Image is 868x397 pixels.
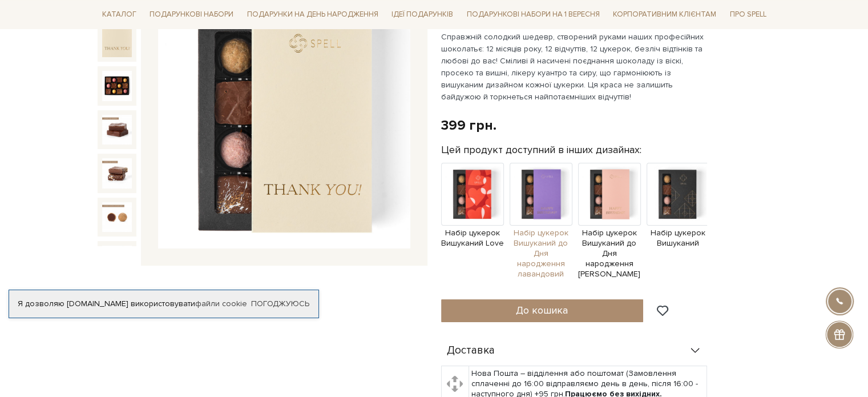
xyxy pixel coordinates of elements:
a: Подарункові набори на 1 Вересня [462,5,604,24]
span: Набір цукерок Вишуканий [647,228,709,248]
img: Набір цукерок Вишуканий Дякую [102,71,132,101]
a: Набір цукерок Вишуканий до Дня народження лавандовий [510,189,572,280]
span: Доставка [447,346,495,356]
a: Каталог [98,6,141,23]
img: Набір цукерок Вишуканий Дякую [102,115,132,145]
img: Набір цукерок Вишуканий Дякую [102,27,132,57]
img: Продукт [441,163,504,226]
img: Продукт [510,163,572,226]
div: 399 грн. [441,117,496,134]
button: До кошика [441,299,644,322]
a: Подарунки на День народження [243,6,383,23]
a: Корпоративним клієнтам [608,5,721,24]
img: Продукт [578,163,641,226]
a: Погоджуюсь [251,299,309,309]
a: Подарункові набори [145,6,238,23]
div: Я дозволяю [DOMAIN_NAME] використовувати [9,299,318,309]
label: Цей продукт доступний в інших дизайнах: [441,143,641,157]
a: Набір цукерок Вишуканий Love [441,189,504,248]
a: Набір цукерок Вишуканий [647,189,709,248]
span: Набір цукерок Вишуканий до Дня народження [PERSON_NAME] [578,228,641,280]
a: файли cookie [195,299,247,308]
span: До кошика [516,304,568,316]
img: Набір цукерок Вишуканий Дякую [102,202,132,232]
span: Набір цукерок Вишуканий Love [441,228,504,248]
img: Набір цукерок Вишуканий Дякую [102,246,132,275]
a: Про Spell [725,6,771,23]
img: Продукт [647,163,709,226]
img: Набір цукерок Вишуканий Дякую [102,158,132,188]
span: Набір цукерок Вишуканий до Дня народження лавандовий [510,228,572,280]
p: Справжній солодкий шедевр, створений руками наших професійних шоколатьє: 12 місяців року, 12 відч... [441,31,709,103]
a: Набір цукерок Вишуканий до Дня народження [PERSON_NAME] [578,189,641,280]
a: Ідеї подарунків [387,6,458,23]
